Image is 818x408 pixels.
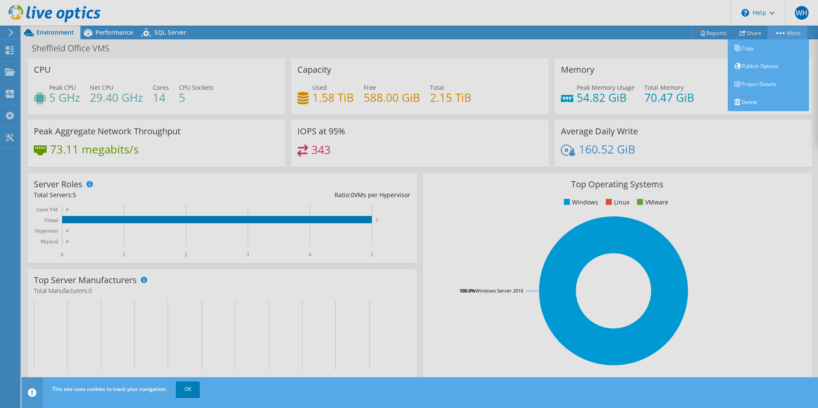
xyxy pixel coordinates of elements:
[52,385,167,393] span: This site uses cookies to track your navigation.
[728,75,809,93] a: Project Details
[728,39,809,57] a: Copy
[728,93,809,111] a: Delete
[728,57,809,75] a: Publish Options
[176,381,200,397] a: OK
